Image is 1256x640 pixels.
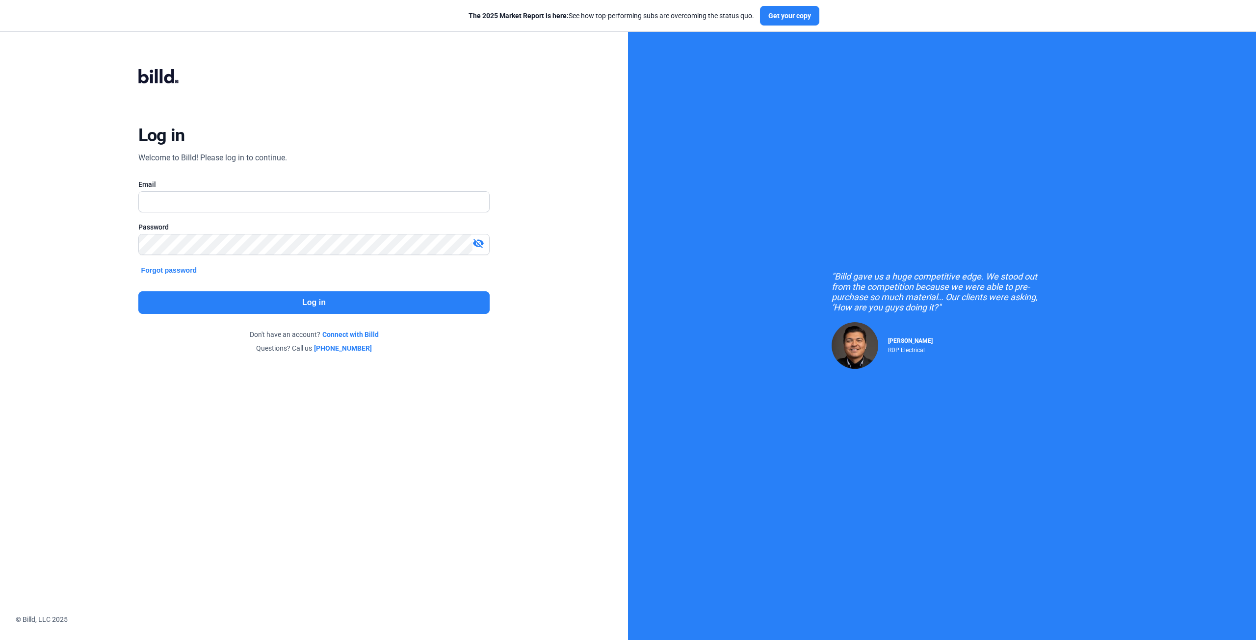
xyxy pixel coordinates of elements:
div: See how top-performing subs are overcoming the status quo. [469,11,754,21]
div: Password [138,222,490,232]
div: Welcome to Billd! Please log in to continue. [138,152,287,164]
span: The 2025 Market Report is here: [469,12,569,20]
button: Get your copy [760,6,819,26]
div: Email [138,179,490,189]
a: Connect with Billd [322,330,379,339]
span: [PERSON_NAME] [888,337,933,344]
div: Log in [138,125,185,146]
mat-icon: visibility_off [472,237,484,249]
button: Forgot password [138,265,200,276]
a: [PHONE_NUMBER] [314,343,372,353]
div: "Billd gave us a huge competitive edge. We stood out from the competition because we were able to... [832,271,1052,312]
div: RDP Electrical [888,344,933,354]
button: Log in [138,291,490,314]
img: Raul Pacheco [832,322,878,369]
div: Questions? Call us [138,343,490,353]
div: Don't have an account? [138,330,490,339]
